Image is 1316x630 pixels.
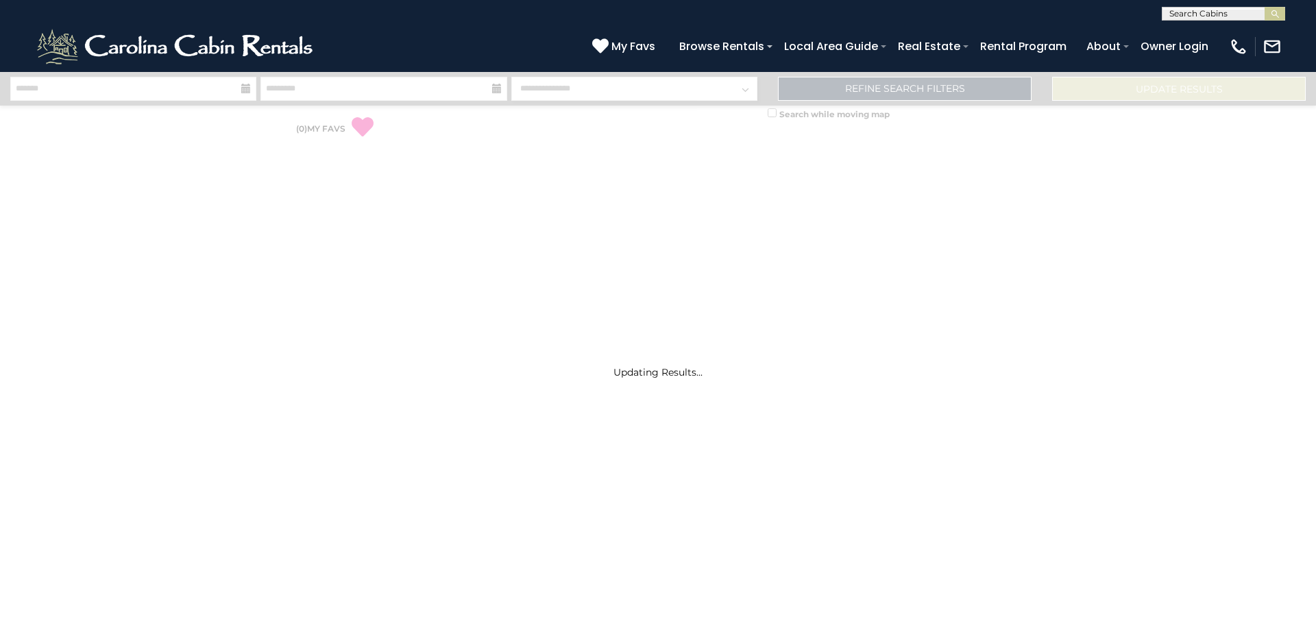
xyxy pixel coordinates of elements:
span: My Favs [611,38,655,55]
a: Local Area Guide [777,34,885,58]
a: My Favs [592,38,659,56]
img: White-1-2.png [34,26,319,67]
img: mail-regular-white.png [1263,37,1282,56]
img: phone-regular-white.png [1229,37,1248,56]
a: Real Estate [891,34,967,58]
a: Owner Login [1134,34,1215,58]
a: About [1080,34,1128,58]
a: Rental Program [973,34,1073,58]
a: Browse Rentals [672,34,771,58]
